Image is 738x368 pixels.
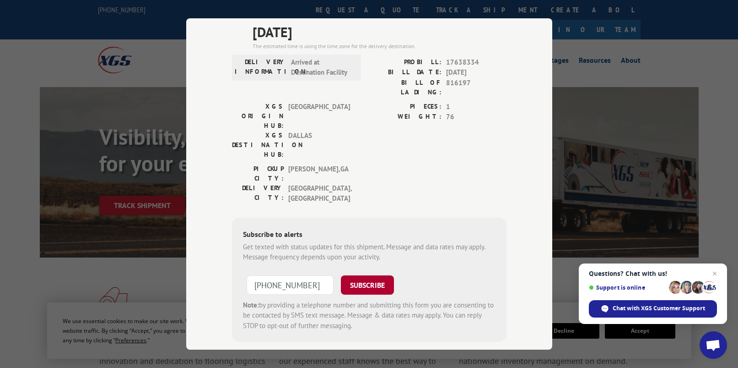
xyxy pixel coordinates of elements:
[291,57,353,78] span: Arrived at Destination Facility
[247,275,334,295] input: Phone Number
[232,183,284,204] label: DELIVERY CITY:
[288,183,350,204] span: [GEOGRAPHIC_DATA] , [GEOGRAPHIC_DATA]
[589,300,717,318] div: Chat with XGS Customer Support
[235,57,286,78] label: DELIVERY INFORMATION:
[700,331,727,359] div: Open chat
[446,57,506,68] span: 17638334
[446,102,506,112] span: 1
[369,57,442,68] label: PROBILL:
[369,102,442,112] label: PIECES:
[288,164,350,183] span: [PERSON_NAME] , GA
[369,67,442,78] label: BILL DATE:
[232,131,284,159] label: XGS DESTINATION HUB:
[446,67,506,78] span: [DATE]
[243,229,496,242] div: Subscribe to alerts
[243,301,259,309] strong: Note:
[341,275,394,295] button: SUBSCRIBE
[589,270,717,277] span: Questions? Chat with us!
[243,242,496,263] div: Get texted with status updates for this shipment. Message and data rates may apply. Message frequ...
[288,102,350,131] span: [GEOGRAPHIC_DATA]
[446,112,506,122] span: 76
[613,304,705,313] span: Chat with XGS Customer Support
[253,22,506,42] span: [DATE]
[232,164,284,183] label: PICKUP CITY:
[232,102,284,131] label: XGS ORIGIN HUB:
[369,112,442,122] label: WEIGHT:
[243,300,496,331] div: by providing a telephone number and submitting this form you are consenting to be contacted by SM...
[709,268,720,279] span: Close chat
[446,78,506,97] span: 816197
[253,42,506,50] div: The estimated time is using the time zone for the delivery destination.
[589,284,666,291] span: Support is online
[369,78,442,97] label: BILL OF LADING:
[288,131,350,159] span: DALLAS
